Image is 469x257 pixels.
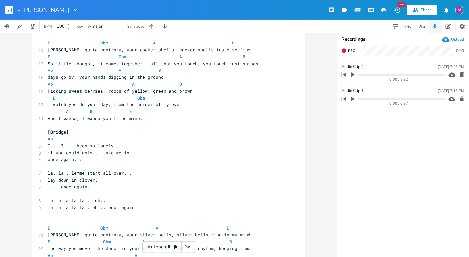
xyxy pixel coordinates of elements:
span: E [129,108,132,114]
span: E [53,95,56,101]
span: Gbm [119,54,127,60]
div: Autoscroll [142,241,195,253]
span: E [232,40,235,46]
div: Share [421,7,432,13]
span: E [227,225,229,231]
span: A [119,67,121,73]
span: Audio Clip 2 [341,64,364,70]
span: days go by, your hands digging in the ground [48,74,164,80]
div: 0:00 / 0:37 [353,102,445,105]
span: A [143,239,145,244]
div: Recordings [341,37,465,42]
button: M [455,2,464,17]
span: Gbm [137,95,145,101]
div: BPM [44,25,52,28]
button: Share [407,5,437,15]
span: B [90,108,92,114]
div: New [397,2,406,7]
button: Upload [442,36,464,43]
span: And I wanna, I wanna you to be mine. [48,115,143,121]
span: [Bridge] [48,129,69,135]
span: A [66,108,69,114]
span: B [158,67,161,73]
span: - [PERSON_NAME] [18,7,70,13]
span: [PERSON_NAME] quite contrary, your silver bells, silver bells ring in my mind [48,232,250,238]
button: Rec [339,45,358,56]
span: la..la.. lemme start all over... [48,170,132,176]
span: E [48,239,50,244]
div: [DATE] 7:17 PM [438,89,464,93]
span: B [179,81,182,87]
span: A major [88,23,103,29]
span: So little thought, it comes together , all that you touch, you touch just shines [48,61,258,67]
span: [PERSON_NAME] quite contrary, your cocker shells, cocker shells taste so fine [48,47,250,53]
div: melindameshad [455,6,464,14]
span: lay down in clover.. [48,177,100,183]
span: Rec [348,48,355,53]
span: Ab [48,67,53,73]
span: Gbm [103,239,111,244]
div: 0:00 / 2:32 [353,78,445,81]
div: Key [76,24,83,28]
span: B [229,239,232,244]
span: E [48,40,50,46]
div: 3x [182,241,194,253]
span: la la la la la... oh.. [48,197,106,203]
div: Transpose [126,24,144,28]
span: .....once again.. [48,184,92,190]
span: Gbm [100,40,108,46]
span: if you could only... take me in [48,150,129,156]
span: Picking sweet berries, roots of yellow, green and brown [48,88,193,94]
span: The way you move, the dance in your feet, is a rhythm, a rhythm, keeping time [48,245,250,251]
span: Audio Clip 1 [341,88,364,94]
span: A [156,225,158,231]
span: E [48,54,50,60]
span: Ab [48,136,53,142]
span: la la la la la.. oh... once again [48,204,135,210]
span: A [179,54,182,60]
span: I ...I... been so lonely... [48,143,121,149]
span: I watch you do your day, from the corner of my eye [48,101,179,107]
button: New [391,4,404,16]
span: B [243,54,245,60]
span: A [132,81,135,87]
div: 0:00 [456,49,464,53]
span: Gbm [100,225,108,231]
span: A [153,40,156,46]
span: Ab [48,81,53,87]
span: E [48,225,50,231]
span: once again... [48,157,82,162]
div: Upload [451,37,464,42]
div: [DATE] 7:27 PM [438,65,464,69]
